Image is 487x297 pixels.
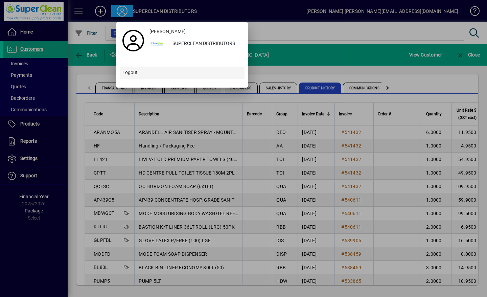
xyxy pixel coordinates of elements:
[149,28,186,35] span: [PERSON_NAME]
[120,35,147,47] a: Profile
[147,38,245,50] button: SUPERCLEAN DISTRIBUTORS
[122,69,138,76] span: Logout
[147,26,245,38] a: [PERSON_NAME]
[167,38,245,50] div: SUPERCLEAN DISTRIBUTORS
[120,67,245,79] button: Logout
